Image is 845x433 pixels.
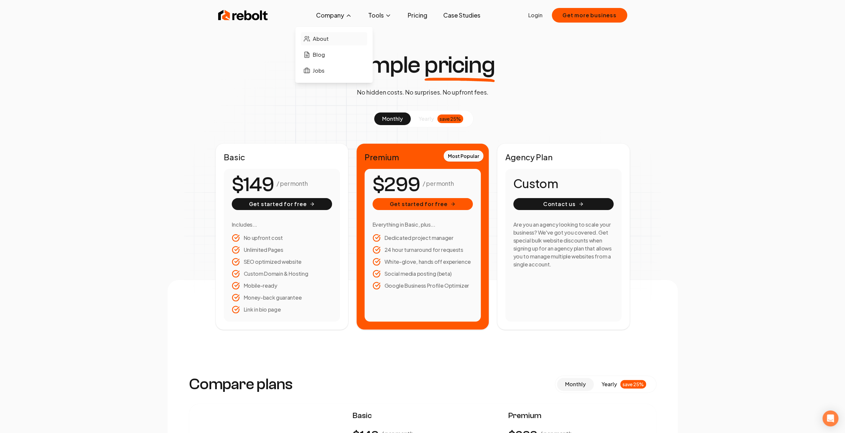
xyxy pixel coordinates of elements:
[505,152,622,162] h2: Agency Plan
[353,410,492,421] span: Basic
[189,376,293,392] h3: Compare plans
[552,8,627,23] button: Get more business
[365,152,481,162] h2: Premium
[232,198,332,210] button: Get started for free
[232,246,332,254] li: Unlimited Pages
[373,246,473,254] li: 24 hour turnaround for requests
[373,221,473,229] h3: Everything in Basic, plus...
[232,294,332,302] li: Money-back guarantee
[373,270,473,278] li: Social media posting (beta)
[513,177,614,190] h1: Custom
[528,11,543,19] a: Login
[374,112,411,125] button: monthly
[602,380,617,388] span: yearly
[232,270,332,278] li: Custom Domain & Hosting
[508,410,648,421] span: Premium
[565,381,586,388] span: monthly
[301,64,367,77] a: Jobs
[423,179,454,188] p: / per month
[218,9,268,22] img: Rebolt Logo
[232,306,332,314] li: Link in bio page
[822,410,838,426] div: Open Intercom Messenger
[437,114,463,123] div: save 25%
[232,258,332,266] li: SEO optimized website
[310,9,357,22] button: Company
[363,9,397,22] button: Tools
[301,32,367,45] a: About
[438,9,485,22] a: Case Studies
[557,378,594,391] button: monthly
[513,198,614,210] button: Contact us
[373,234,473,242] li: Dedicated project manager
[402,9,432,22] a: Pricing
[350,53,495,77] h1: Simple
[373,282,473,290] li: Google Business Profile Optimizer
[620,380,646,389] div: save 25%
[513,221,614,268] h3: Are you an agency looking to scale your business? We've got you covered. Get special bulk website...
[411,112,471,125] button: yearlysave 25%
[444,150,483,162] div: Most Popular
[594,378,654,391] button: yearlysave 25%
[373,258,473,266] li: White-glove, hands off experience
[373,170,420,200] number-flow-react: $299
[277,179,307,188] p: / per month
[313,51,325,59] span: Blog
[313,35,329,43] span: About
[232,221,332,229] h3: Includes...
[424,53,495,77] span: pricing
[357,88,488,97] p: No hidden costs. No surprises. No upfront fees.
[232,282,332,290] li: Mobile-ready
[382,115,403,122] span: monthly
[301,48,367,61] a: Blog
[232,234,332,242] li: No upfront cost
[232,170,274,200] number-flow-react: $149
[373,198,473,210] button: Get started for free
[419,115,434,123] span: yearly
[224,152,340,162] h2: Basic
[313,67,324,75] span: Jobs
